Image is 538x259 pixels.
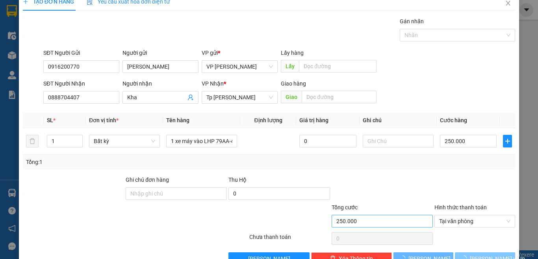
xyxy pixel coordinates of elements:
img: logo.jpg [85,10,104,29]
label: Hình thức thanh toán [434,204,487,211]
button: plus [503,135,512,147]
span: Tổng cước [332,204,358,211]
div: SĐT Người Gửi [43,48,119,57]
input: Dọc đường [302,91,377,103]
span: plus [503,138,512,144]
input: 0 [299,135,356,147]
div: Tổng: 1 [26,158,208,166]
div: Chưa thanh toán [249,233,331,246]
span: Định lượng [254,117,282,123]
span: VP Phan Rang [206,61,273,73]
label: Ghi chú đơn hàng [126,177,169,183]
span: user-add [187,94,194,101]
label: Gán nhãn [400,18,424,24]
input: Dọc đường [299,60,377,73]
b: [PERSON_NAME] [10,51,45,88]
input: VD: Bàn, Ghế [166,135,237,147]
span: Lấy [281,60,299,73]
span: Bất kỳ [94,135,155,147]
div: Người gửi [122,48,199,57]
span: Tại văn phòng [439,215,510,227]
div: Người nhận [122,79,199,88]
span: Giao [281,91,302,103]
span: Cước hàng [440,117,467,123]
span: Lấy hàng [281,50,304,56]
b: Gửi khách hàng [48,11,78,48]
span: SL [47,117,53,123]
div: SĐT Người Nhận [43,79,119,88]
span: Giá trị hàng [299,117,328,123]
div: VP gửi [202,48,278,57]
b: [DOMAIN_NAME] [66,30,108,36]
th: Ghi chú [360,113,437,128]
button: delete [26,135,39,147]
input: Ghi Chú [363,135,434,147]
span: Đơn vị tính [89,117,119,123]
li: (c) 2017 [66,37,108,47]
span: VP Nhận [202,80,224,87]
span: Giao hàng [281,80,306,87]
span: Thu Hộ [228,177,247,183]
span: Tên hàng [166,117,189,123]
span: Tp Hồ Chí Minh [206,91,273,103]
input: Ghi chú đơn hàng [126,187,227,200]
